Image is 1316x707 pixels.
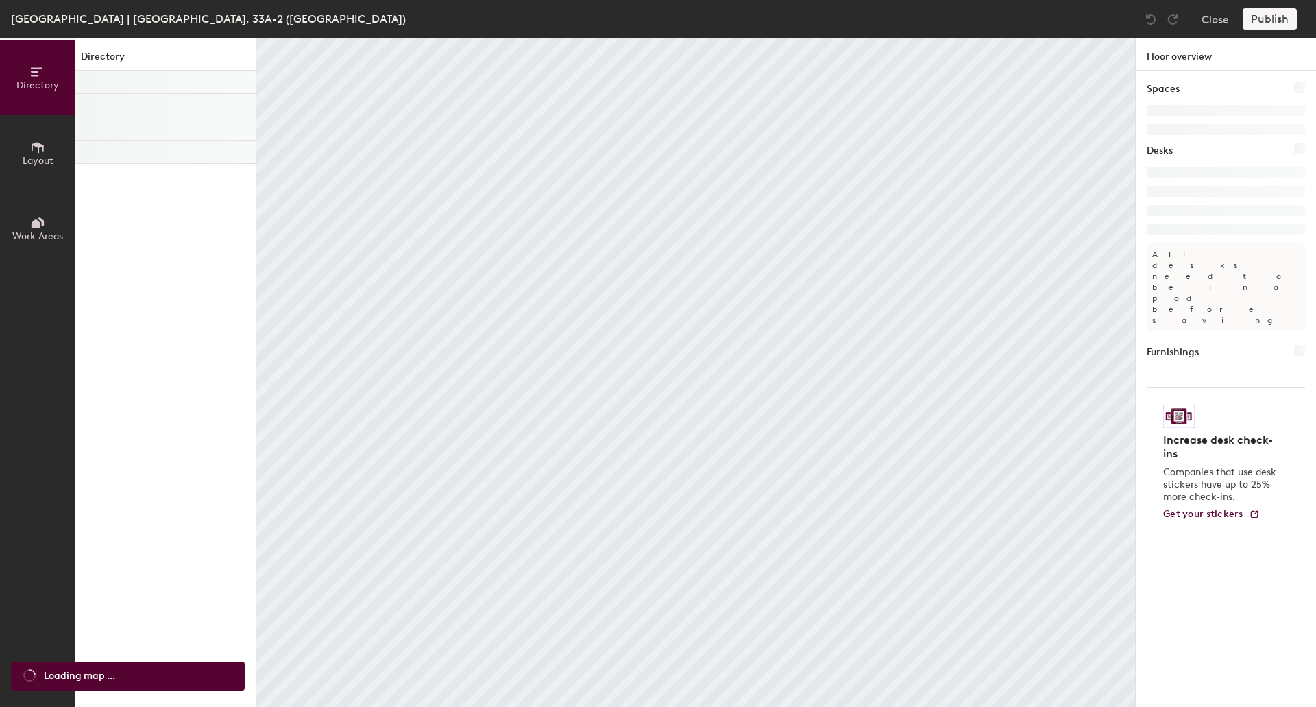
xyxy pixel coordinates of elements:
h4: Increase desk check-ins [1163,433,1280,461]
canvas: Map [256,38,1135,707]
div: [GEOGRAPHIC_DATA] | [GEOGRAPHIC_DATA], 33A-2 ([GEOGRAPHIC_DATA]) [11,10,406,27]
span: Get your stickers [1163,508,1243,520]
p: Companies that use desk stickers have up to 25% more check-ins. [1163,466,1280,503]
h1: Floor overview [1136,38,1316,71]
a: Get your stickers [1163,509,1260,520]
button: Close [1202,8,1229,30]
span: Directory [16,80,59,91]
span: Layout [23,155,53,167]
span: Loading map ... [44,669,115,684]
h1: Desks [1147,143,1173,158]
img: Redo [1166,12,1180,26]
h1: Spaces [1147,82,1180,97]
h1: Furnishings [1147,345,1199,360]
span: Work Areas [12,230,63,242]
p: All desks need to be in a pod before saving [1147,243,1305,331]
h1: Directory [75,49,256,71]
img: Undo [1144,12,1158,26]
img: Sticker logo [1163,405,1195,428]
